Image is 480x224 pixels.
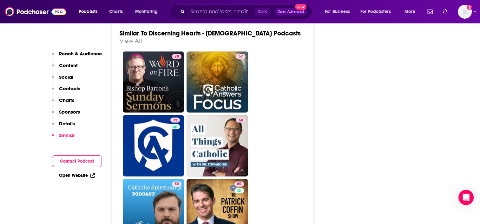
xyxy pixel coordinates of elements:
span: Podcasts [79,7,97,16]
button: Content [52,62,78,74]
span: 60 [237,181,241,187]
span: Monitoring [135,7,158,16]
a: 50 [172,182,181,187]
a: 78 [172,54,181,59]
p: Charts [59,97,74,103]
span: 68 [239,117,243,124]
p: Details [59,121,75,127]
span: For Podcasters [360,7,391,16]
button: Charts [52,97,74,109]
span: 73 [173,117,177,124]
a: 73 [123,115,184,177]
img: User Profile [458,5,472,19]
button: open menu [400,7,423,17]
button: Open AdvancedNew [275,8,307,16]
a: 57 [236,54,246,59]
p: Similar [59,132,75,138]
a: 73 [170,118,180,123]
button: Sponsors [52,109,80,121]
a: 78 [123,52,184,113]
span: Open Advanced [278,10,304,13]
button: Reach & Audience [52,51,102,62]
span: Charts [109,7,123,16]
a: Charts [105,7,127,17]
a: Similar To Discerning Hearts - [DEMOGRAPHIC_DATA] Podcasts [120,29,301,37]
svg: Add a profile image [467,5,472,10]
p: Content [59,62,78,68]
p: Sponsors [59,109,80,115]
button: Similar [52,132,75,144]
img: Podchaser - Follow, Share and Rate Podcasts [5,6,66,18]
p: Reach & Audience [59,51,102,57]
a: 57 [187,52,248,113]
button: open menu [320,7,358,17]
button: Show profile menu [458,5,472,19]
input: Search podcasts, credits, & more... [187,7,255,17]
button: open menu [131,7,166,17]
a: Show notifications dropdown [424,6,435,17]
span: Ctrl K [255,8,270,16]
a: 60 [234,182,244,187]
span: For Business [325,7,350,16]
span: 57 [239,53,243,60]
button: open menu [74,7,106,17]
button: Details [52,121,75,132]
span: 50 [174,181,179,187]
span: More [404,7,415,16]
span: Logged in as carisahays [458,5,472,19]
div: Search podcasts, credits, & more... [176,4,318,19]
a: 68 [236,118,246,123]
p: Contacts [59,85,80,91]
button: open menu [356,7,400,17]
button: Social [52,74,73,86]
a: Show notifications dropdown [440,6,450,17]
p: Social [59,74,73,80]
a: Open Website [59,173,95,178]
span: 78 [174,53,179,60]
button: Contacts [52,85,80,97]
a: 68 [187,115,248,177]
a: View All [120,37,142,44]
button: Contact Podcast [52,155,102,167]
span: New [295,4,306,10]
div: Open Intercom Messenger [458,190,474,205]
